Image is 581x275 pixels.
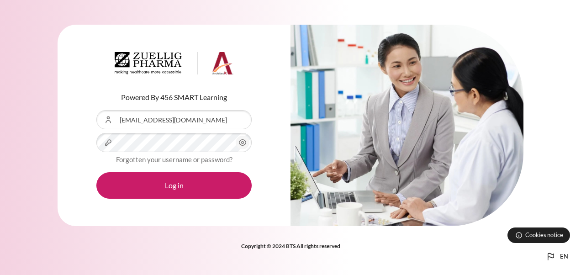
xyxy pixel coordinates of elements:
[507,227,570,243] button: Cookies notice
[525,231,563,239] span: Cookies notice
[241,243,340,249] strong: Copyright © 2024 BTS All rights reserved
[116,155,232,164] a: Forgotten your username or password?
[115,52,233,79] a: Architeck
[96,92,252,103] p: Powered By 456 SMART Learning
[542,248,572,266] button: Languages
[96,172,252,199] button: Log in
[560,252,568,261] span: en
[96,110,252,129] input: Username or Email Address
[115,52,233,75] img: Architeck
